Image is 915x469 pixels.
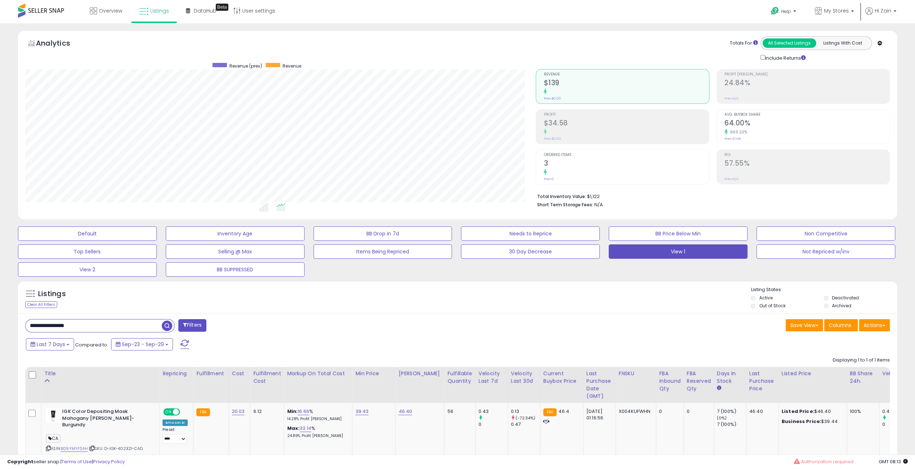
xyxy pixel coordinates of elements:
h2: $139 [544,79,709,88]
div: Tooltip anchor [216,4,228,11]
button: Inventory Age [166,226,305,241]
div: Velocity Last 7d [479,370,505,385]
div: 0.13 [511,408,540,415]
small: Prev: 0 [544,177,554,181]
b: Min: [287,408,298,415]
button: Not Repriced w/inv [756,244,895,259]
div: Repricing [163,370,190,377]
span: Columns [829,322,851,329]
b: IGK Color Depositing Mask Mahogany [PERSON_NAME]-Burgundy [62,408,150,430]
h2: 57.55% [724,159,889,169]
span: Help [781,8,791,14]
a: 39.43 [355,408,369,415]
div: FBA inbound Qty [659,370,681,392]
label: Deactivated [832,295,859,301]
div: 0 [479,421,508,428]
div: Velocity [882,370,909,377]
div: 0.43 [479,408,508,415]
p: Listing States: [751,286,897,293]
button: Selling @ Max [166,244,305,259]
div: 6.12 [253,408,278,415]
a: 16.66 [298,408,309,415]
div: Amazon AI [163,419,188,426]
div: Clear All Filters [25,301,57,308]
a: 33.14 [299,425,311,432]
button: Filters [178,319,206,332]
button: Default [18,226,157,241]
small: Prev: N/A [724,96,738,101]
span: Revenue [283,63,301,69]
h2: 64.00% [724,119,889,129]
label: Active [759,295,772,301]
div: seller snap | | [7,459,125,465]
div: Title [44,370,156,377]
button: 30 Day Decrease [461,244,600,259]
button: BB Drop in 7d [314,226,452,241]
i: Get Help [770,6,779,15]
div: % [287,408,347,422]
span: Revenue (prev) [229,63,262,69]
div: $46.40 [782,408,841,415]
small: (0%) [717,415,727,421]
span: Sep-23 - Sep-29 [122,341,164,348]
div: Current Buybox Price [543,370,580,385]
div: 46.40 [749,408,773,415]
span: 46.4 [558,408,569,415]
h2: 3 [544,159,709,169]
div: Fulfillable Quantity [447,370,472,385]
div: 7 (100%) [717,421,746,428]
div: Listed Price [782,370,844,377]
button: Non Competitive [756,226,895,241]
div: 0.43 [882,408,911,415]
div: Preset: [163,427,188,443]
div: Fulfillment Cost [253,370,281,385]
div: Velocity Last 30d [511,370,537,385]
small: Prev: N/A [724,177,738,181]
p: 24.89% Profit [PERSON_NAME] [287,433,347,438]
div: Include Returns [755,54,814,62]
b: Business Price: [782,418,821,425]
small: FBA [543,408,557,416]
div: FBA Reserved Qty [687,370,711,392]
li: $1,122 [537,192,884,200]
small: (-72.34%) [516,415,535,421]
span: ROI [724,153,889,157]
span: CA [46,434,60,442]
div: FNSKU [619,370,653,377]
span: Last 7 Days [37,341,65,348]
div: $39.44 [782,418,841,425]
button: View 1 [609,244,747,259]
th: The percentage added to the cost of goods (COGS) that forms the calculator for Min & Max prices. [284,367,352,403]
span: My Stores [824,7,849,14]
span: Hi Zain [875,7,891,14]
h5: Listings [38,289,66,299]
div: Days In Stock [717,370,743,385]
span: Profit [PERSON_NAME] [724,73,889,77]
a: 46.40 [398,408,412,415]
button: BB Price Below Min [609,226,747,241]
span: Revenue [544,73,709,77]
button: Listings With Cost [816,38,869,48]
div: 0 [687,408,708,415]
p: 14.28% Profit [PERSON_NAME] [287,417,347,422]
span: Avg. Buybox Share [724,113,889,117]
span: ON [164,409,173,415]
div: BB Share 24h. [850,370,876,385]
span: Listings [150,7,169,14]
a: Privacy Policy [93,458,125,465]
a: Help [765,1,803,23]
div: 0 [882,421,911,428]
div: X004KUFWHN [619,408,651,415]
div: Cost [232,370,247,377]
b: Total Inventory Value: [537,193,586,199]
div: Last Purchase Price [749,370,776,392]
div: 0.47 [511,421,540,428]
button: Last 7 Days [26,338,74,350]
small: Prev: 9.14% [724,137,741,141]
button: Top Sellers [18,244,157,259]
strong: Copyright [7,458,33,465]
a: 20.03 [232,408,245,415]
span: Profit [544,113,709,117]
button: All Selected Listings [763,38,816,48]
div: [PERSON_NAME] [398,370,441,377]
